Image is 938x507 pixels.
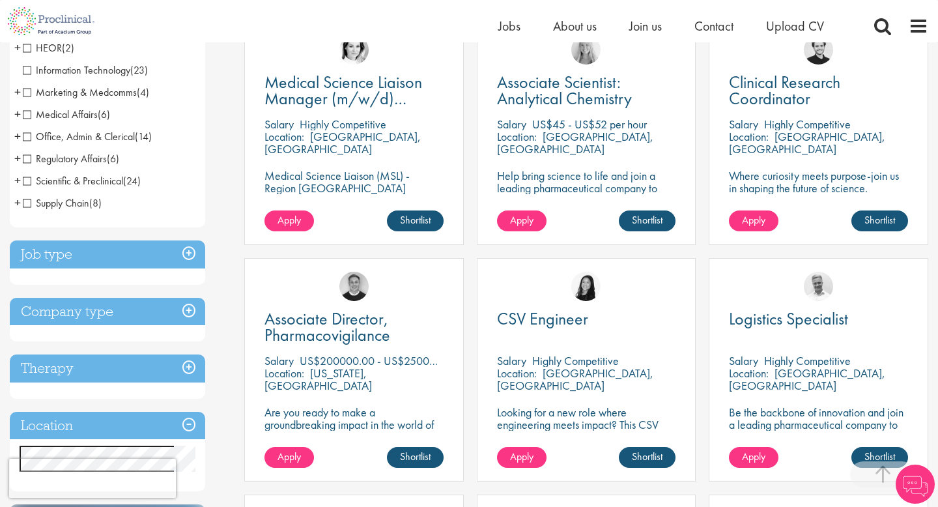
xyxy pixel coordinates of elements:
[339,272,369,301] img: Bo Forsen
[10,355,205,383] h3: Therapy
[264,366,304,381] span: Location:
[729,308,848,330] span: Logistics Specialist
[135,130,152,143] span: (14)
[729,406,908,456] p: Be the backbone of innovation and join a leading pharmaceutical company to help keep life-changin...
[766,18,824,35] a: Upload CV
[264,71,422,126] span: Medical Science Liaison Manager (m/w/d) Nephrologie
[729,117,758,132] span: Salary
[896,465,935,504] img: Chatbot
[137,85,149,99] span: (4)
[10,298,205,326] h3: Company type
[729,353,758,368] span: Salary
[729,366,885,393] p: [GEOGRAPHIC_DATA], [GEOGRAPHIC_DATA]
[300,117,386,132] p: Highly Competitive
[10,240,205,268] h3: Job type
[804,35,833,65] img: Nico Kohlwes
[694,18,733,35] a: Contact
[264,353,294,368] span: Salary
[23,108,110,121] span: Medical Affairs
[571,272,601,301] a: Numhom Sudsok
[277,450,301,463] span: Apply
[497,169,676,231] p: Help bring science to life and join a leading pharmaceutical company to play a key role in delive...
[123,174,141,188] span: (24)
[553,18,597,35] a: About us
[510,450,533,463] span: Apply
[264,210,314,231] a: Apply
[23,85,137,99] span: Marketing & Medcomms
[729,71,840,109] span: Clinical Research Coordinator
[387,210,444,231] a: Shortlist
[742,450,765,463] span: Apply
[23,85,149,99] span: Marketing & Medcomms
[23,63,148,77] span: Information Technology
[619,447,675,468] a: Shortlist
[498,18,520,35] a: Jobs
[23,130,152,143] span: Office, Admin & Clerical
[497,308,588,330] span: CSV Engineer
[23,108,98,121] span: Medical Affairs
[264,308,390,346] span: Associate Director, Pharmacovigilance
[804,272,833,301] img: Joshua Bye
[264,447,314,468] a: Apply
[497,129,653,156] p: [GEOGRAPHIC_DATA], [GEOGRAPHIC_DATA]
[729,129,885,156] p: [GEOGRAPHIC_DATA], [GEOGRAPHIC_DATA]
[14,149,21,168] span: +
[23,152,107,166] span: Regulatory Affairs
[23,63,130,77] span: Information Technology
[387,447,444,468] a: Shortlist
[264,117,294,132] span: Salary
[851,210,908,231] a: Shortlist
[729,366,769,381] span: Location:
[764,353,851,368] p: Highly Competitive
[729,311,908,327] a: Logistics Specialist
[300,353,507,368] p: US$200000.00 - US$250000.00 per annum
[264,129,304,144] span: Location:
[264,311,444,343] a: Associate Director, Pharmacovigilance
[532,353,619,368] p: Highly Competitive
[10,412,205,440] h3: Location
[497,353,526,368] span: Salary
[264,169,444,194] p: Medical Science Liaison (MSL) - Region [GEOGRAPHIC_DATA]
[23,174,123,188] span: Scientific & Preclinical
[130,63,148,77] span: (23)
[729,169,908,194] p: Where curiosity meets purpose-join us in shaping the future of science.
[497,71,632,109] span: Associate Scientist: Analytical Chemistry
[571,35,601,65] img: Shannon Briggs
[264,129,421,156] p: [GEOGRAPHIC_DATA], [GEOGRAPHIC_DATA]
[497,129,537,144] span: Location:
[339,35,369,65] a: Greta Prestel
[264,366,372,393] p: [US_STATE], [GEOGRAPHIC_DATA]
[497,117,526,132] span: Salary
[23,196,89,210] span: Supply Chain
[497,366,653,393] p: [GEOGRAPHIC_DATA], [GEOGRAPHIC_DATA]
[62,41,74,55] span: (2)
[497,311,676,327] a: CSV Engineer
[619,210,675,231] a: Shortlist
[497,74,676,107] a: Associate Scientist: Analytical Chemistry
[510,213,533,227] span: Apply
[89,196,102,210] span: (8)
[14,171,21,190] span: +
[629,18,662,35] span: Join us
[9,459,176,498] iframe: reCAPTCHA
[98,108,110,121] span: (6)
[729,74,908,107] a: Clinical Research Coordinator
[532,117,647,132] p: US$45 - US$52 per hour
[23,41,74,55] span: HEOR
[729,129,769,144] span: Location:
[729,447,778,468] a: Apply
[729,210,778,231] a: Apply
[277,213,301,227] span: Apply
[23,174,141,188] span: Scientific & Preclinical
[764,117,851,132] p: Highly Competitive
